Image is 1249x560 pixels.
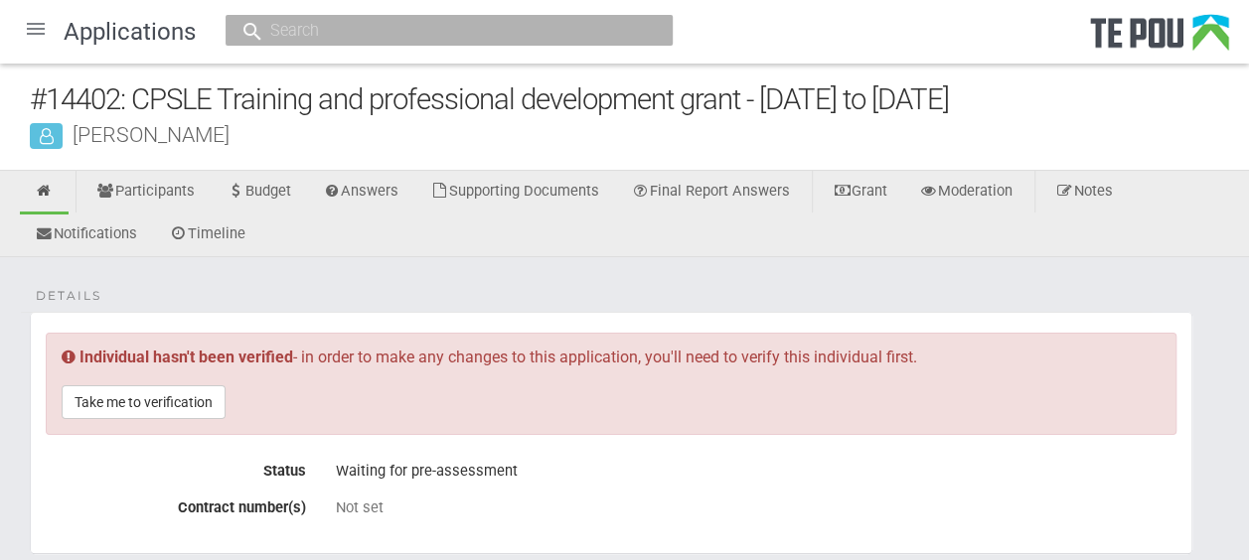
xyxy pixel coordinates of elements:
[31,455,321,480] label: Status
[20,213,152,257] a: Notifications
[308,171,414,214] a: Answers
[154,213,260,257] a: Timeline
[904,171,1027,214] a: Moderation
[81,171,210,214] a: Participants
[616,171,805,214] a: Final Report Answers
[336,498,1176,516] div: Not set
[415,171,614,214] a: Supporting Documents
[818,171,902,214] a: Grant
[31,491,321,516] label: Contract number(s)
[62,385,226,419] a: Take me to verification
[264,20,614,41] input: Search
[79,348,293,366] b: Individual hasn't been verified
[36,287,101,305] span: Details
[46,333,1176,435] div: - in order to make any changes to this application, you'll need to verify this individual first.
[1040,171,1128,214] a: Notes
[212,171,306,214] a: Budget
[336,455,1176,489] div: Waiting for pre-assessment
[30,78,1249,121] div: #14402: CPSLE Training and professional development grant - [DATE] to [DATE]
[30,124,1249,145] div: [PERSON_NAME]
